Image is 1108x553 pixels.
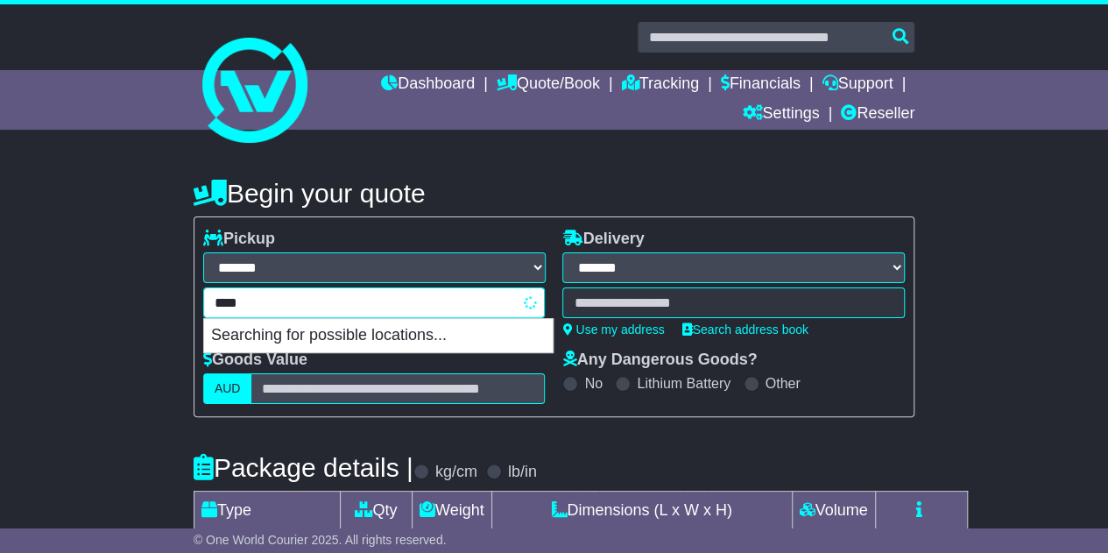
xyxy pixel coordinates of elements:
[412,492,491,530] td: Weight
[562,230,644,249] label: Delivery
[203,287,546,318] typeahead: Please provide city
[381,70,475,100] a: Dashboard
[742,100,819,130] a: Settings
[766,375,801,392] label: Other
[340,492,412,530] td: Qty
[435,463,477,482] label: kg/cm
[194,453,413,482] h4: Package details |
[562,351,757,370] label: Any Dangerous Goods?
[622,70,699,100] a: Tracking
[841,100,914,130] a: Reseller
[203,230,275,249] label: Pickup
[204,319,553,352] p: Searching for possible locations...
[637,375,730,392] label: Lithium Battery
[194,492,340,530] td: Type
[497,70,600,100] a: Quote/Book
[508,463,537,482] label: lb/in
[491,492,792,530] td: Dimensions (L x W x H)
[682,323,808,337] a: Search address book
[562,323,664,337] a: Use my address
[203,351,307,370] label: Goods Value
[721,70,801,100] a: Financials
[822,70,893,100] a: Support
[194,533,447,547] span: © One World Courier 2025. All rights reserved.
[584,375,602,392] label: No
[203,373,252,404] label: AUD
[194,179,914,208] h4: Begin your quote
[792,492,875,530] td: Volume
